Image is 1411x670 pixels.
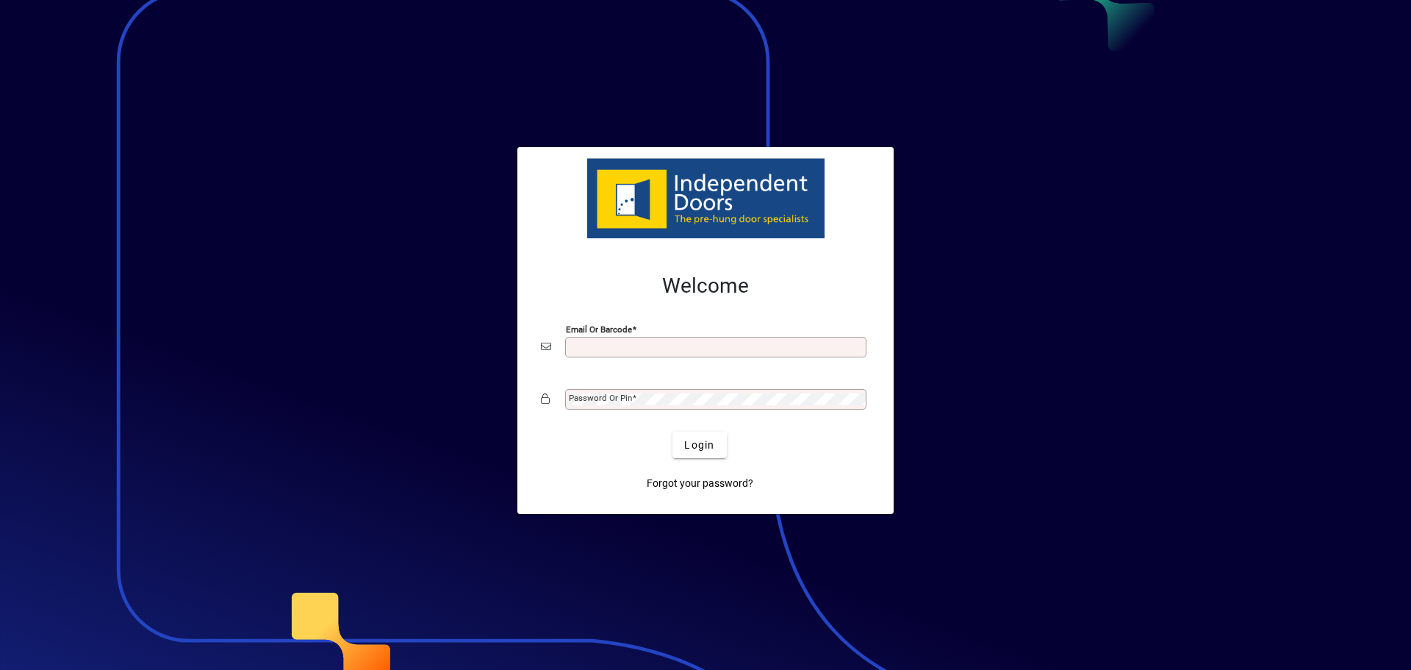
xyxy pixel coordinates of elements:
button: Login [672,432,726,458]
span: Login [684,438,714,453]
span: Forgot your password? [647,476,753,491]
h2: Welcome [541,274,870,299]
mat-label: Email or Barcode [566,324,632,335]
mat-label: Password or Pin [569,393,632,403]
a: Forgot your password? [641,470,759,496]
